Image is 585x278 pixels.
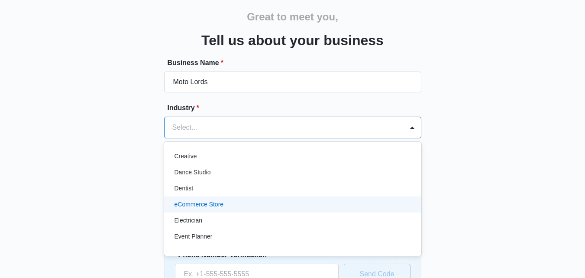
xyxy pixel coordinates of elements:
p: Creative [175,152,197,161]
input: e.g. Jane's Plumbing [164,72,421,92]
p: Financial [175,248,199,257]
p: Electrician [175,216,203,225]
p: eCommerce Store [175,200,224,209]
p: Event Planner [175,232,213,241]
h2: Great to meet you, [247,9,338,25]
h3: Tell us about your business [201,30,384,51]
p: Dance Studio [175,168,211,177]
label: Industry [168,103,425,113]
p: Dentist [175,184,194,193]
label: Business Name [168,58,425,68]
